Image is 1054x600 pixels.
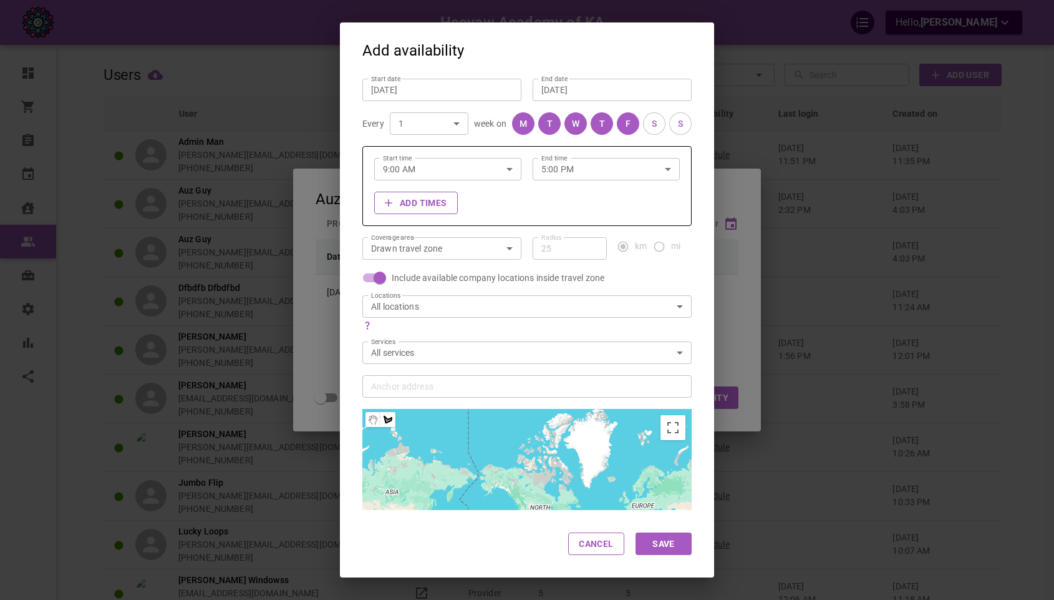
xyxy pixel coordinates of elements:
label: Services [371,337,395,347]
svg: You can be available at any of the above locations during your working hours – they will be treat... [362,320,372,330]
div: T [547,117,553,130]
label: Radius [541,233,562,242]
label: Start date [371,74,400,84]
button: F [617,112,639,135]
button: T [538,112,561,135]
div: W [572,117,579,130]
b: Add times [400,194,447,212]
input: Anchor address [365,378,675,394]
div: S [678,117,683,130]
button: Draw a shape [380,412,395,427]
label: End date [541,74,568,84]
h2: Add availability [340,22,714,67]
label: End time [541,154,567,163]
div: Drawn travel zone [371,242,513,255]
span: km [635,240,647,252]
span: Include available company locations inside travel zone [392,272,604,284]
div: M [520,117,527,130]
label: Coverage area [371,233,414,242]
button: Stop drawing [365,412,380,427]
label: Locations [371,291,400,300]
button: Toggle fullscreen view [660,415,685,440]
div: travel-distance-unit [618,242,689,251]
div: 1 [399,117,460,130]
button: M [512,112,534,135]
div: S [652,117,657,130]
p: week on [474,117,506,130]
div: F [626,117,631,130]
button: Save [636,533,692,555]
div: All services [371,347,683,359]
span: mi [671,240,680,252]
label: Start time [383,154,412,163]
div: All locations [371,300,683,313]
button: S [643,112,665,135]
input: mmm d, yyyy [541,84,683,96]
p: Every [362,117,384,130]
button: S [669,112,692,135]
button: T [591,112,613,135]
input: mmm d, yyyy [371,84,513,96]
button: Cancel [568,533,624,555]
button: W [564,112,587,135]
div: T [599,117,605,130]
button: Add times [374,192,458,214]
